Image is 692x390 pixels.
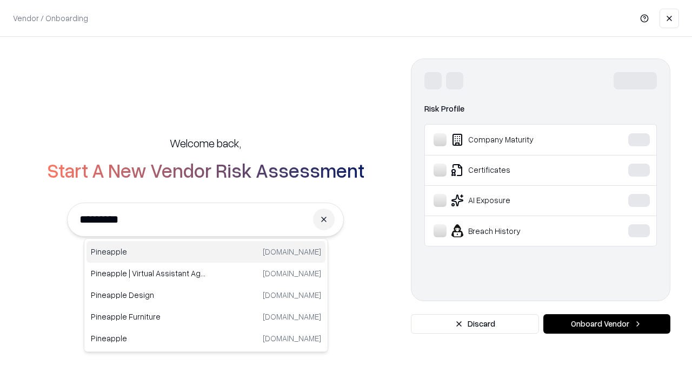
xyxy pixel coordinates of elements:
[543,314,670,334] button: Onboard Vendor
[434,224,595,237] div: Breach History
[91,333,206,344] p: Pineapple
[13,12,88,24] p: Vendor / Onboarding
[263,246,321,257] p: [DOMAIN_NAME]
[170,135,241,151] h5: Welcome back,
[91,268,206,279] p: Pineapple | Virtual Assistant Agency
[84,238,328,352] div: Suggestions
[47,159,364,181] h2: Start A New Vendor Risk Assessment
[411,314,539,334] button: Discard
[434,194,595,207] div: AI Exposure
[424,102,657,115] div: Risk Profile
[263,268,321,279] p: [DOMAIN_NAME]
[263,289,321,301] p: [DOMAIN_NAME]
[91,246,206,257] p: Pineapple
[263,311,321,322] p: [DOMAIN_NAME]
[434,133,595,146] div: Company Maturity
[91,289,206,301] p: Pineapple Design
[263,333,321,344] p: [DOMAIN_NAME]
[91,311,206,322] p: Pineapple Furniture
[434,164,595,177] div: Certificates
